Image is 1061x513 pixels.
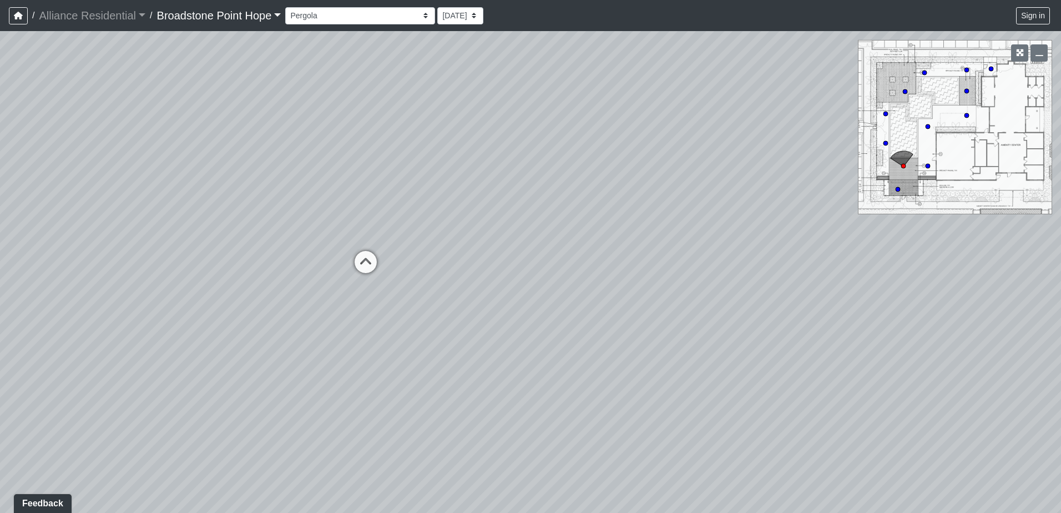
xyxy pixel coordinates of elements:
[157,4,281,27] a: Broadstone Point Hope
[8,491,74,513] iframe: Ybug feedback widget
[1016,7,1050,24] button: Sign in
[145,4,156,27] span: /
[39,4,145,27] a: Alliance Residential
[28,4,39,27] span: /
